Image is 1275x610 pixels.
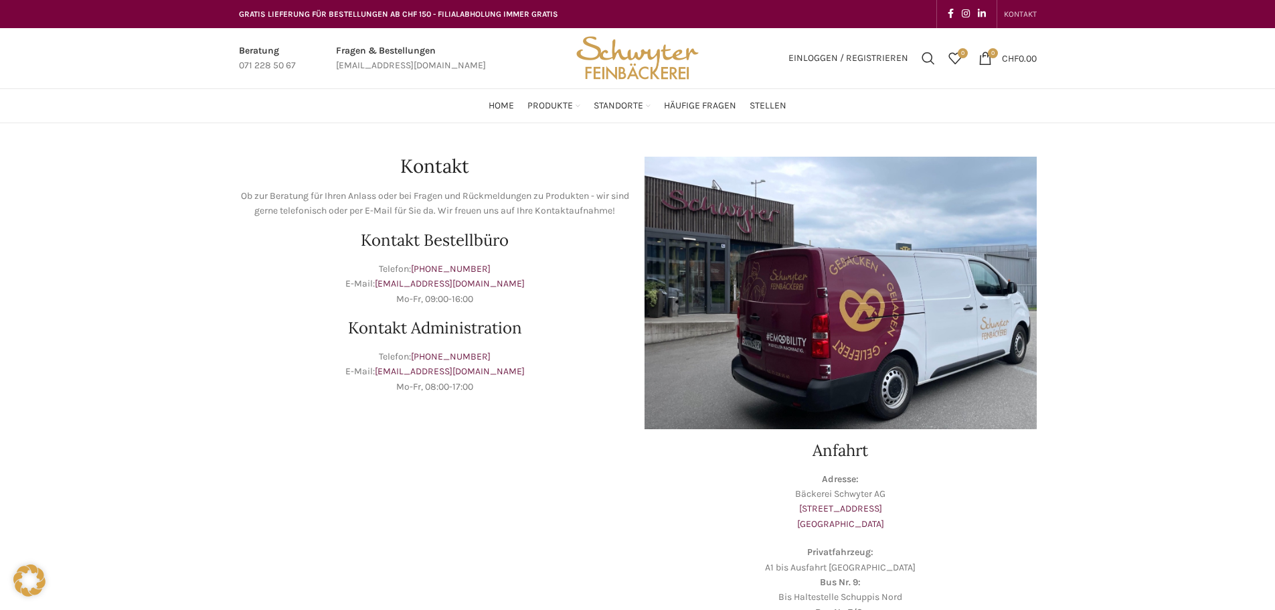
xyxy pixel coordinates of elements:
[782,45,915,72] a: Einloggen / Registrieren
[489,100,514,112] span: Home
[997,1,1043,27] div: Secondary navigation
[239,9,558,19] span: GRATIS LIEFERUNG FÜR BESTELLUNGEN AB CHF 150 - FILIALABHOLUNG IMMER GRATIS
[645,472,1037,532] p: Bäckerei Schwyter AG
[239,189,631,219] p: Ob zur Beratung für Ihren Anlass oder bei Fragen und Rückmeldungen zu Produkten - wir sind gerne ...
[988,48,998,58] span: 0
[572,52,703,63] a: Site logo
[1002,52,1019,64] span: CHF
[942,45,968,72] a: 0
[527,92,580,119] a: Produkte
[375,278,525,289] a: [EMAIL_ADDRESS][DOMAIN_NAME]
[239,350,631,394] p: Telefon: E-Mail: Mo-Fr, 08:00-17:00
[958,5,974,23] a: Instagram social link
[375,366,525,377] a: [EMAIL_ADDRESS][DOMAIN_NAME]
[820,577,861,588] strong: Bus Nr. 9:
[239,320,631,336] h2: Kontakt Administration
[239,157,631,175] h1: Kontakt
[750,92,786,119] a: Stellen
[1002,52,1037,64] bdi: 0.00
[664,92,736,119] a: Häufige Fragen
[958,48,968,58] span: 0
[788,54,908,63] span: Einloggen / Registrieren
[336,44,486,74] a: Infobox link
[239,44,296,74] a: Infobox link
[750,100,786,112] span: Stellen
[974,5,990,23] a: Linkedin social link
[489,92,514,119] a: Home
[239,232,631,248] h2: Kontakt Bestellbüro
[942,45,968,72] div: Meine Wunschliste
[239,262,631,307] p: Telefon: E-Mail: Mo-Fr, 09:00-16:00
[232,92,1043,119] div: Main navigation
[972,45,1043,72] a: 0 CHF0.00
[664,100,736,112] span: Häufige Fragen
[645,443,1037,459] h2: Anfahrt
[594,100,643,112] span: Standorte
[915,45,942,72] a: Suchen
[944,5,958,23] a: Facebook social link
[594,92,651,119] a: Standorte
[527,100,573,112] span: Produkte
[1004,1,1037,27] a: KONTAKT
[797,503,884,529] a: [STREET_ADDRESS][GEOGRAPHIC_DATA]
[411,351,491,362] a: [PHONE_NUMBER]
[807,546,873,558] strong: Privatfahrzeug:
[822,473,859,485] strong: Adresse:
[411,263,491,275] a: [PHONE_NUMBER]
[1004,9,1037,19] span: KONTAKT
[572,28,703,88] img: Bäckerei Schwyter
